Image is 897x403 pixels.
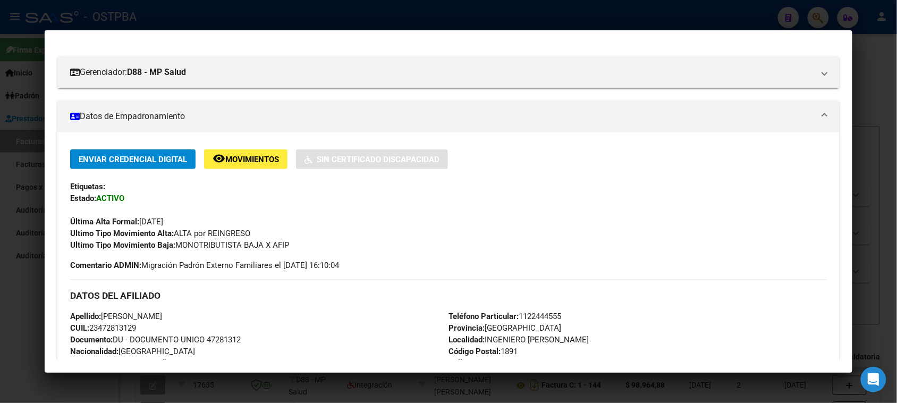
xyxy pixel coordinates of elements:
[70,194,96,203] strong: Estado:
[296,149,448,169] button: Sin Certificado Discapacidad
[127,66,186,79] strong: D88 - MP Salud
[96,194,124,203] strong: ACTIVO
[70,182,105,191] strong: Etiquetas:
[70,240,175,250] strong: Ultimo Tipo Movimiento Baja:
[70,261,141,270] strong: Comentario ADMIN:
[70,347,195,356] span: [GEOGRAPHIC_DATA]
[70,323,136,333] span: 23472813129
[448,335,589,345] span: INGENIERO [PERSON_NAME]
[448,323,485,333] strong: Provincia:
[448,312,519,321] strong: Teléfono Particular:
[70,110,814,123] mat-panel-title: Datos de Empadronamiento
[448,335,485,345] strong: Localidad:
[70,149,196,169] button: Enviar Credencial Digital
[70,358,113,368] strong: Parentesco:
[225,155,279,164] span: Movimientos
[448,347,501,356] strong: Código Postal:
[213,152,225,165] mat-icon: remove_red_eye
[57,56,839,88] mat-expansion-panel-header: Gerenciador:D88 - MP Salud
[70,312,101,321] strong: Apellido:
[448,312,561,321] span: 1122444555
[70,229,250,238] span: ALTA por REINGRESO
[448,323,561,333] span: [GEOGRAPHIC_DATA]
[70,347,119,356] strong: Nacionalidad:
[57,100,839,132] mat-expansion-panel-header: Datos de Empadronamiento
[317,155,439,164] span: Sin Certificado Discapacidad
[70,290,826,301] h3: DATOS DEL AFILIADO
[70,217,139,226] strong: Última Alta Formal:
[70,312,162,321] span: [PERSON_NAME]
[204,149,287,169] button: Movimientos
[70,240,289,250] span: MONOTRIBUTISTA BAJA X AFIP
[70,259,339,271] span: Migración Padrón Externo Familiares el [DATE] 16:10:04
[79,155,187,164] span: Enviar Credencial Digital
[70,217,163,226] span: [DATE]
[448,347,518,356] span: 1891
[861,367,886,392] div: Open Intercom Messenger
[70,335,113,345] strong: Documento:
[70,358,175,368] span: 3 - Hijo < 21 años
[70,66,814,79] mat-panel-title: Gerenciador:
[70,323,89,333] strong: CUIL:
[448,358,469,368] strong: Calle:
[70,335,241,345] span: DU - DOCUMENTO UNICO 47281312
[70,229,174,238] strong: Ultimo Tipo Movimiento Alta:
[448,358,501,368] span: 1242 684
